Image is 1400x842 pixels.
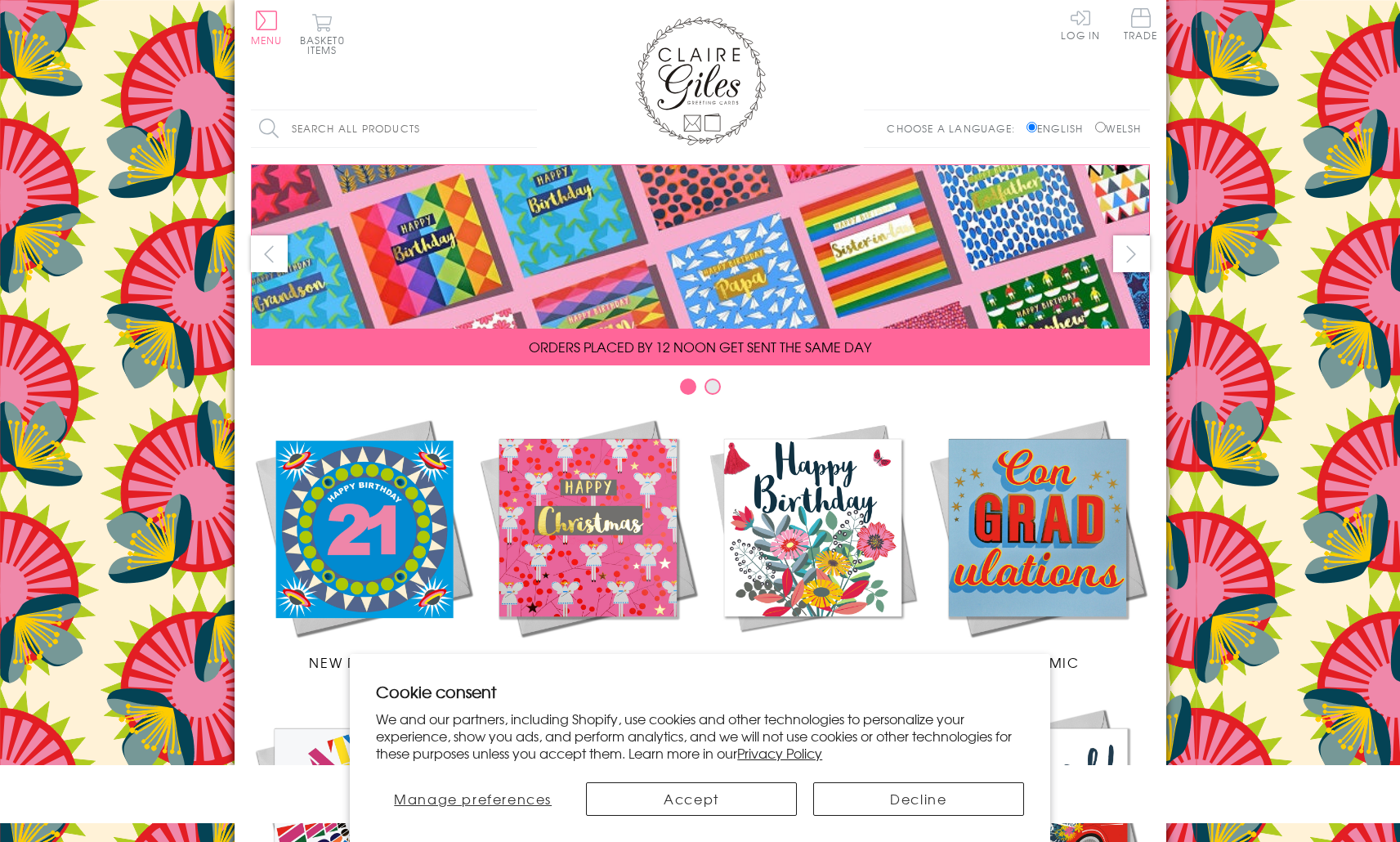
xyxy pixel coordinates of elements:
span: Birthdays [773,652,852,672]
button: Manage preferences [376,782,570,816]
a: Academic [925,415,1150,672]
input: Welsh [1095,122,1106,132]
input: Search [521,110,537,147]
a: Log In [1061,8,1100,40]
input: English [1027,122,1037,132]
span: ORDERS PLACED BY 12 NOON GET SENT THE SAME DAY [529,337,871,356]
a: Christmas [476,415,700,672]
button: Accept [586,782,797,816]
button: Carousel Page 1 (Current Slide) [680,378,696,395]
span: Trade [1124,8,1158,40]
label: English [1027,121,1091,136]
span: Christmas [546,652,629,672]
img: Claire Giles Greetings Cards [635,16,766,146]
a: Birthdays [700,415,925,672]
button: Menu [251,11,283,45]
a: Privacy Policy [737,743,822,763]
span: 0 items [307,33,345,57]
button: next [1113,235,1150,272]
span: Manage preferences [394,789,552,808]
a: New Releases [251,415,476,672]
p: We and our partners, including Shopify, use cookies and other technologies to personalize your ex... [376,710,1024,761]
h2: Cookie consent [376,680,1024,703]
button: Basket0 items [300,13,345,55]
button: Carousel Page 2 [704,378,721,395]
button: Decline [813,782,1024,816]
input: Search all products [251,110,537,147]
button: prev [251,235,288,272]
div: Carousel Pagination [251,378,1150,403]
label: Welsh [1095,121,1142,136]
span: New Releases [309,652,416,672]
a: Trade [1124,8,1158,43]
p: Choose a language: [887,121,1023,136]
span: Menu [251,33,283,47]
span: Academic [995,652,1080,672]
